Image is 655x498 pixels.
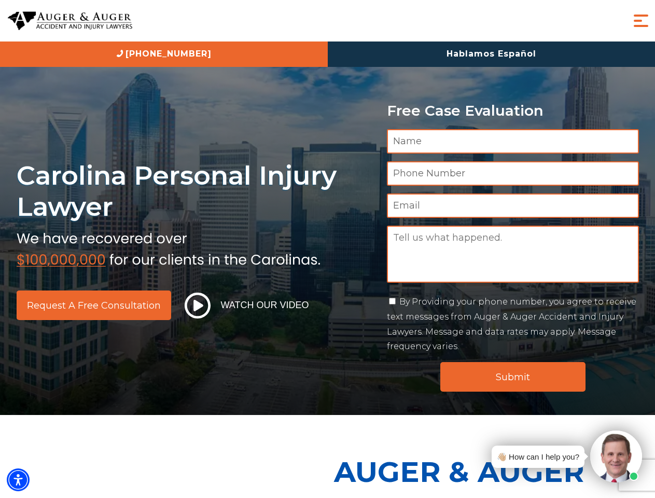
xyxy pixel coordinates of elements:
[387,297,636,351] label: By Providing your phone number, you agree to receive text messages from Auger & Auger Accident an...
[497,450,579,464] div: 👋🏼 How can I help you?
[17,160,374,223] h1: Carolina Personal Injury Lawyer
[590,431,642,482] img: Intaker widget Avatar
[334,446,649,497] p: Auger & Auger
[440,362,586,392] input: Submit
[17,228,320,267] img: sub text
[387,193,639,218] input: Email
[27,301,161,310] span: Request a Free Consultation
[182,292,312,319] button: Watch Our Video
[7,468,30,491] div: Accessibility Menu
[387,103,639,119] p: Free Case Evaluation
[387,129,639,154] input: Name
[387,161,639,186] input: Phone Number
[8,11,132,31] img: Auger & Auger Accident and Injury Lawyers Logo
[17,290,171,320] a: Request a Free Consultation
[631,10,651,31] button: Menu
